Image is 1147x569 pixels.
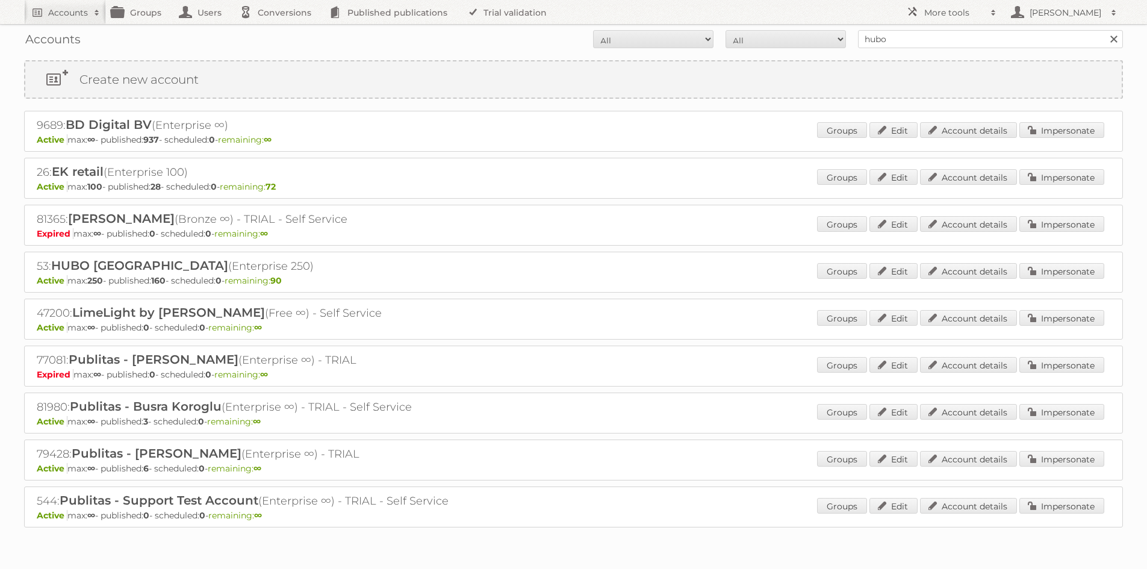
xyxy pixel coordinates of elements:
[869,310,918,326] a: Edit
[817,404,867,420] a: Groups
[68,211,175,226] span: [PERSON_NAME]
[817,451,867,467] a: Groups
[254,510,262,521] strong: ∞
[817,310,867,326] a: Groups
[869,498,918,514] a: Edit
[37,275,67,286] span: Active
[87,463,95,474] strong: ∞
[149,228,155,239] strong: 0
[270,275,282,286] strong: 90
[1019,451,1104,467] a: Impersonate
[69,352,238,367] span: Publitas - [PERSON_NAME]
[37,117,458,133] h2: 9689: (Enterprise ∞)
[869,263,918,279] a: Edit
[37,134,1110,145] p: max: - published: - scheduled: -
[199,322,205,333] strong: 0
[253,463,261,474] strong: ∞
[87,275,103,286] strong: 250
[60,493,258,508] span: Publitas - Support Test Account
[37,134,67,145] span: Active
[37,463,67,474] span: Active
[817,169,867,185] a: Groups
[37,164,458,180] h2: 26: (Enterprise 100)
[207,416,261,427] span: remaining:
[37,258,458,274] h2: 53: (Enterprise 250)
[817,216,867,232] a: Groups
[220,181,276,192] span: remaining:
[143,416,148,427] strong: 3
[151,181,161,192] strong: 28
[143,463,149,474] strong: 6
[869,169,918,185] a: Edit
[37,493,458,509] h2: 544: (Enterprise ∞) - TRIAL - Self Service
[264,134,272,145] strong: ∞
[920,263,1017,279] a: Account details
[1019,404,1104,420] a: Impersonate
[37,211,458,227] h2: 81365: (Bronze ∞) - TRIAL - Self Service
[920,310,1017,326] a: Account details
[817,263,867,279] a: Groups
[260,369,268,380] strong: ∞
[93,228,101,239] strong: ∞
[208,463,261,474] span: remaining:
[48,7,88,19] h2: Accounts
[25,61,1122,98] a: Create new account
[254,322,262,333] strong: ∞
[199,463,205,474] strong: 0
[817,357,867,373] a: Groups
[37,322,1110,333] p: max: - published: - scheduled: -
[37,275,1110,286] p: max: - published: - scheduled: -
[37,416,1110,427] p: max: - published: - scheduled: -
[72,446,241,461] span: Publitas - [PERSON_NAME]
[51,258,228,273] span: HUBO [GEOGRAPHIC_DATA]
[37,181,1110,192] p: max: - published: - scheduled: -
[37,416,67,427] span: Active
[218,134,272,145] span: remaining:
[52,164,104,179] span: EK retail
[93,369,101,380] strong: ∞
[1019,498,1104,514] a: Impersonate
[214,369,268,380] span: remaining:
[1019,169,1104,185] a: Impersonate
[143,322,149,333] strong: 0
[869,404,918,420] a: Edit
[1019,310,1104,326] a: Impersonate
[37,399,458,415] h2: 81980: (Enterprise ∞) - TRIAL - Self Service
[87,134,95,145] strong: ∞
[87,416,95,427] strong: ∞
[70,399,222,414] span: Publitas - Busra Koroglu
[225,275,282,286] span: remaining:
[37,369,1110,380] p: max: - published: - scheduled: -
[1019,263,1104,279] a: Impersonate
[266,181,276,192] strong: 72
[37,510,1110,521] p: max: - published: - scheduled: -
[920,404,1017,420] a: Account details
[151,275,166,286] strong: 160
[817,122,867,138] a: Groups
[817,498,867,514] a: Groups
[208,322,262,333] span: remaining:
[869,357,918,373] a: Edit
[920,498,1017,514] a: Account details
[205,228,211,239] strong: 0
[143,510,149,521] strong: 0
[924,7,984,19] h2: More tools
[149,369,155,380] strong: 0
[869,216,918,232] a: Edit
[920,122,1017,138] a: Account details
[87,510,95,521] strong: ∞
[920,357,1017,373] a: Account details
[37,352,458,368] h2: 77081: (Enterprise ∞) - TRIAL
[66,117,152,132] span: BD Digital BV
[37,510,67,521] span: Active
[920,216,1017,232] a: Account details
[37,181,67,192] span: Active
[253,416,261,427] strong: ∞
[37,228,73,239] span: Expired
[37,305,458,321] h2: 47200: (Free ∞) - Self Service
[1019,357,1104,373] a: Impersonate
[198,416,204,427] strong: 0
[1027,7,1105,19] h2: [PERSON_NAME]
[214,228,268,239] span: remaining:
[87,322,95,333] strong: ∞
